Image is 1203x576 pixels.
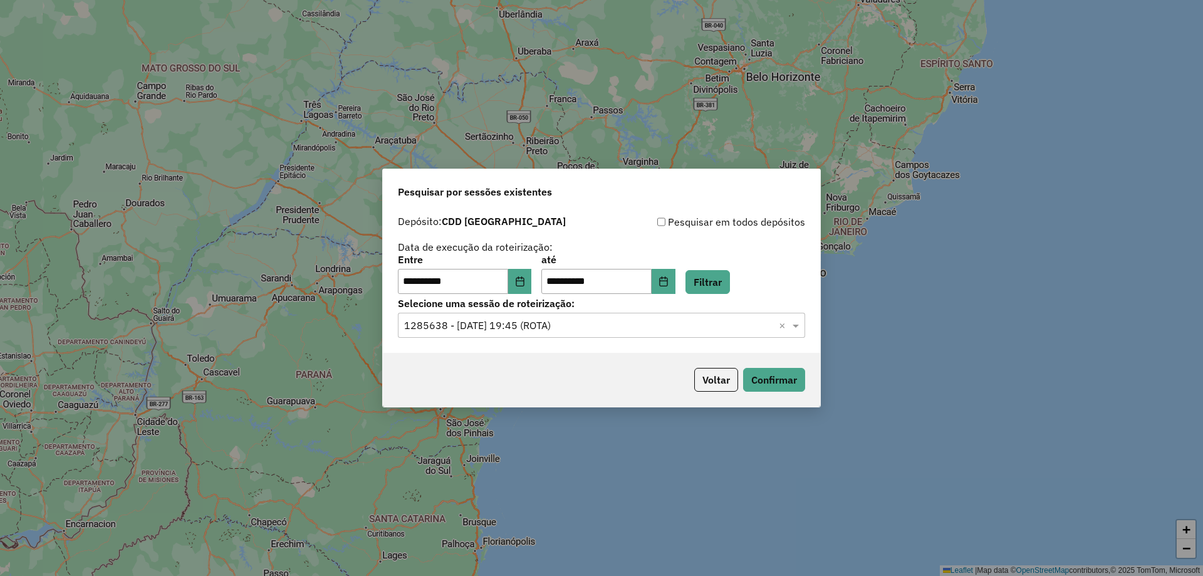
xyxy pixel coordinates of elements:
label: Depósito: [398,214,566,229]
label: Data de execução da roteirização: [398,239,553,254]
div: Pesquisar em todos depósitos [601,214,805,229]
span: Pesquisar por sessões existentes [398,184,552,199]
button: Filtrar [685,270,730,294]
label: Selecione uma sessão de roteirização: [398,296,805,311]
span: Clear all [779,318,789,333]
strong: CDD [GEOGRAPHIC_DATA] [442,215,566,228]
label: Entre [398,252,531,267]
button: Choose Date [508,269,532,294]
button: Confirmar [743,368,805,392]
button: Choose Date [652,269,675,294]
label: até [541,252,675,267]
button: Voltar [694,368,738,392]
